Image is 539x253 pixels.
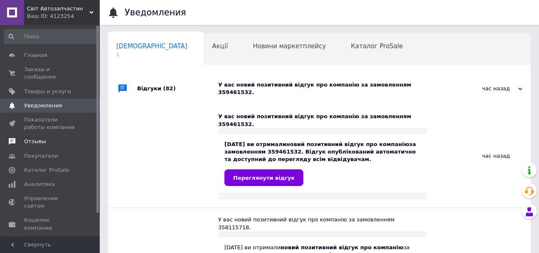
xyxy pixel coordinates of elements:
h1: Уведомления [125,7,186,17]
div: [DATE] ви отримали за замовленням 359461532. Відгук опублікований автоматично та доступний до пер... [224,141,421,186]
div: час назад [427,104,531,207]
span: Покупатели [24,152,58,160]
span: Показатели работы компании [24,116,77,131]
span: Управление сайтом [24,195,77,210]
span: Товары и услуги [24,88,71,95]
span: Переглянути відгук [233,175,295,181]
span: Уведомления [24,102,62,109]
span: [DEMOGRAPHIC_DATA] [116,42,187,50]
span: Акції [212,42,228,50]
div: У вас новий позитивний відгук про компанію за замовленням 359461532. [218,81,439,96]
span: Каталог ProSale [24,166,69,174]
span: Заказы и сообщения [24,66,77,81]
b: новий позитивний відгук про компанію [281,244,404,251]
span: (82) [163,85,176,92]
input: Поиск [4,29,98,44]
div: час назад [439,85,522,92]
span: Каталог ProSale [351,42,403,50]
div: Відгуки [137,73,218,104]
span: Світ Автозапчастин [27,5,89,12]
b: новий позитивний відгук про компанію [286,141,409,147]
span: Кошелек компании [24,216,77,231]
div: У вас новий позитивний відгук про компанію за замовленням 359461532. [218,113,427,128]
span: Новини маркетплейсу [253,42,326,50]
span: Отзывы [24,138,46,145]
span: Аналитика [24,181,55,188]
div: У вас новий позитивний відгук про компанію за замовленням 358115718. [218,216,427,231]
span: 1 [116,52,187,58]
span: Главная [24,52,47,59]
a: Переглянути відгук [224,169,303,186]
div: Ваш ID: 4123254 [27,12,100,20]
